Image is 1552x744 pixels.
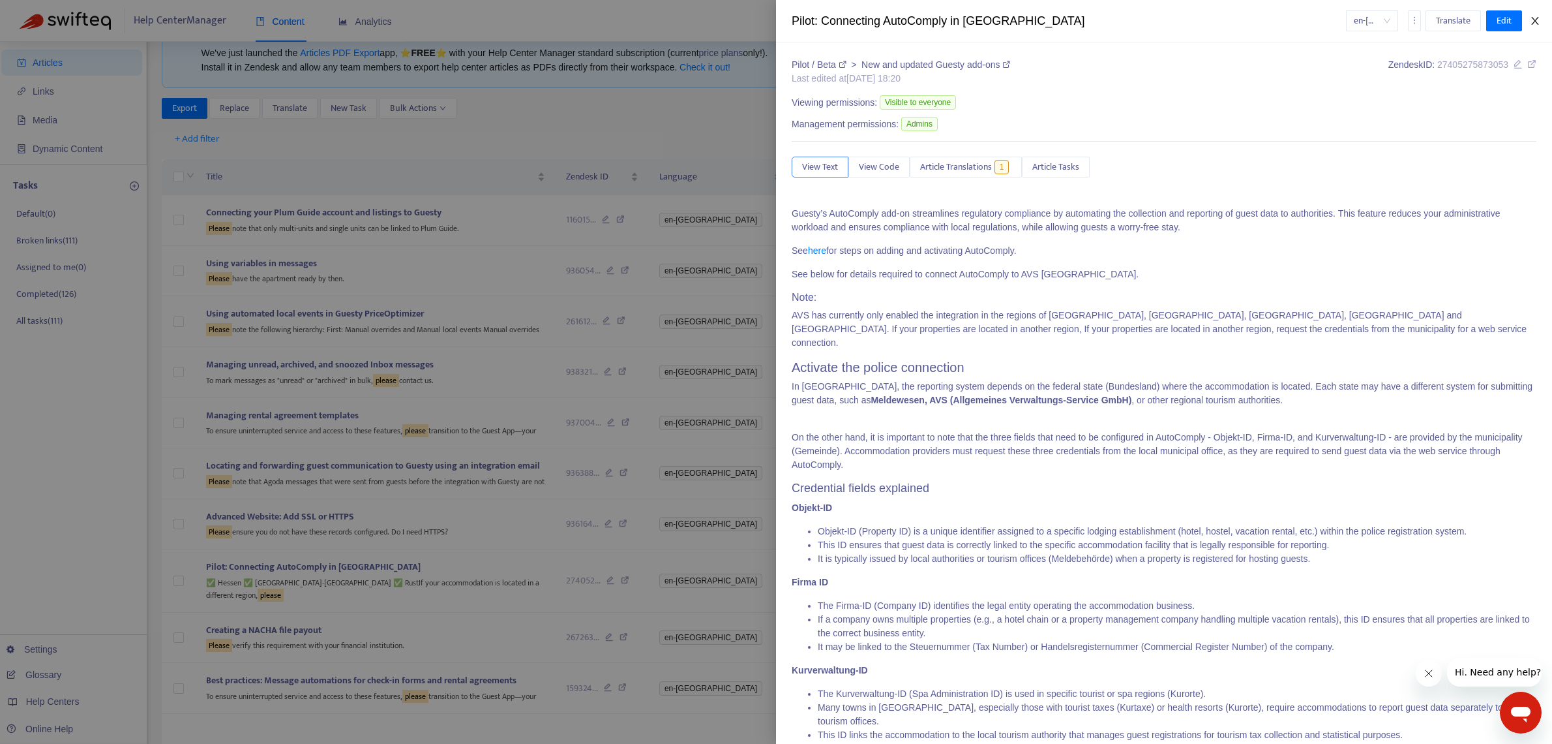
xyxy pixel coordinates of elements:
[802,160,838,174] span: View Text
[792,58,1010,72] div: >
[792,268,1536,281] p: See below for details required to connect AutoComply to AVS [GEOGRAPHIC_DATA].
[792,503,832,513] strong: Objekt-ID
[792,380,1536,421] p: In [GEOGRAPHIC_DATA], the reporting system depends on the federal state (Bundesland) where the ac...
[792,431,1536,472] p: On the other hand, it is important to note that the three fields that need to be configured in Au...
[792,482,1536,496] h3: Credential fields explained
[1416,660,1442,687] iframe: Close message
[1530,16,1540,26] span: close
[994,160,1009,174] span: 1
[808,245,826,256] a: here
[1388,58,1536,85] div: Zendesk ID:
[920,160,992,174] span: Article Translations
[792,244,1536,258] p: See for steps on adding and activating AutoComply.
[1354,11,1390,31] span: en-gb
[1497,14,1512,28] span: Edit
[792,117,899,131] span: Management permissions:
[1425,10,1481,31] button: Translate
[818,599,1536,613] li: The Firma-ID (Company ID) identifies the legal entity operating the accommodation business.
[818,538,1536,552] li: This ID ensures that guest data is correctly linked to the specific accommodation facility that i...
[792,360,1536,375] h2: Activate the police connection
[1447,658,1542,687] iframe: Message from company
[1500,692,1542,734] iframe: Button to launch messaging window
[792,207,1536,234] p: Guesty’s AutoComply add-on streamlines regulatory compliance by automating the collection and rep...
[818,701,1536,728] li: Many towns in [GEOGRAPHIC_DATA], especially those with tourist taxes (Kurtaxe) or health resorts ...
[792,309,1536,350] p: AVS has currently only enabled the integration in the regions of [GEOGRAPHIC_DATA], [GEOGRAPHIC_D...
[792,157,848,178] button: View Text
[818,687,1536,701] li: The Kurverwaltung-ID (Spa Administration ID) is used in specific tourist or spa regions (Kurorte).
[792,291,1536,303] h4: Note:
[1437,59,1508,70] span: 27405275873053
[1032,160,1079,174] span: Article Tasks
[792,72,1010,85] div: Last edited at [DATE] 18:20
[792,665,868,675] strong: Kurverwaltung-ID
[792,12,1346,30] div: Pilot: Connecting AutoComply in [GEOGRAPHIC_DATA]
[848,157,910,178] button: View Code
[1486,10,1522,31] button: Edit
[1022,157,1090,178] button: Article Tasks
[792,96,877,110] span: Viewing permissions:
[871,395,1131,405] strong: Meldewesen, AVS (Allgemeines Verwaltungs-Service GmbH)
[792,59,848,70] a: Pilot / Beta
[818,640,1536,654] li: It may be linked to the Steuernummer (Tax Number) or Handelsregisternummer (Commercial Register N...
[1410,16,1419,25] span: more
[1408,10,1421,31] button: more
[1526,15,1544,27] button: Close
[859,160,899,174] span: View Code
[792,577,828,587] strong: Firma ID
[818,613,1536,640] li: If a company owns multiple properties (e.g., a hotel chain or a property management company handl...
[818,525,1536,538] li: Objekt-ID (Property ID) is a unique identifier assigned to a specific lodging establishment (hote...
[818,552,1536,566] li: It is typically issued by local authorities or tourism offices (Meldebehörde) when a property is ...
[818,728,1536,742] li: This ID links the accommodation to the local tourism authority that manages guest registrations f...
[901,117,938,131] span: Admins
[880,95,956,110] span: Visible to everyone
[910,157,1022,178] button: Article Translations1
[861,59,1010,70] a: New and updated Guesty add-ons
[1436,14,1470,28] span: Translate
